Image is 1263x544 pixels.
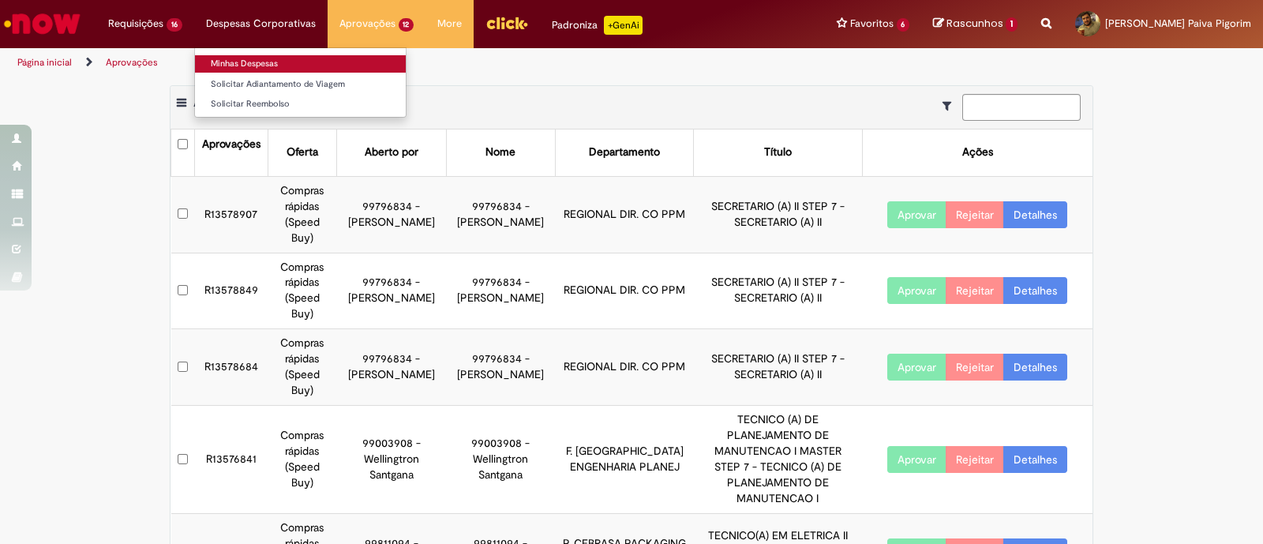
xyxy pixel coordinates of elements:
[897,18,910,32] span: 6
[946,201,1004,228] button: Rejeitar
[195,129,268,176] th: Aprovações
[268,329,336,406] td: Compras rápidas (Speed Buy)
[694,176,862,253] td: SECRETARIO (A) II STEP 7 - SECRETARIO (A) II
[485,11,528,35] img: click_logo_yellow_360x200.png
[694,406,862,514] td: TECNICO (A) DE PLANEJAMENTO DE MANUTENCAO I MASTER STEP 7 - TECNICO (A) DE PLANEJAMENTO DE MANUTE...
[2,8,83,39] img: ServiceNow
[12,48,830,77] ul: Trilhas de página
[556,329,694,406] td: REGIONAL DIR. CO PPM
[887,201,946,228] button: Aprovar
[1003,354,1067,381] a: Detalhes
[694,253,862,329] td: SECRETARIO (A) II STEP 7 - SECRETARIO (A) II
[339,16,395,32] span: Aprovações
[764,144,792,160] div: Título
[108,16,163,32] span: Requisições
[195,55,406,73] a: Minhas Despesas
[850,16,894,32] span: Favoritos
[437,16,462,32] span: More
[933,17,1018,32] a: Rascunhos
[556,176,694,253] td: REGIONAL DIR. CO PPM
[446,406,556,514] td: 99003908 - Wellingtron Santgana
[195,176,268,253] td: R13578907
[946,446,1004,473] button: Rejeitar
[106,56,158,69] a: Aprovações
[962,144,993,160] div: Ações
[336,329,446,406] td: 99796834 - [PERSON_NAME]
[336,406,446,514] td: 99003908 - Wellingtron Santgana
[946,16,1003,31] span: Rascunhos
[17,56,72,69] a: Página inicial
[268,176,336,253] td: Compras rápidas (Speed Buy)
[556,406,694,514] td: F. [GEOGRAPHIC_DATA] ENGENHARIA PLANEJ
[556,253,694,329] td: REGIONAL DIR. CO PPM
[485,144,515,160] div: Nome
[446,329,556,406] td: 99796834 - [PERSON_NAME]
[167,18,182,32] span: 16
[887,446,946,473] button: Aprovar
[336,176,446,253] td: 99796834 - [PERSON_NAME]
[268,406,336,514] td: Compras rápidas (Speed Buy)
[887,354,946,381] button: Aprovar
[399,18,414,32] span: 12
[194,47,407,118] ul: Despesas Corporativas
[202,137,260,152] div: Aprovações
[206,16,316,32] span: Despesas Corporativas
[1003,201,1067,228] a: Detalhes
[195,253,268,329] td: R13578849
[1003,446,1067,473] a: Detalhes
[694,329,862,406] td: SECRETARIO (A) II STEP 7 - SECRETARIO (A) II
[604,16,643,35] p: +GenAi
[195,96,406,113] a: Solicitar Reembolso
[195,76,406,93] a: Solicitar Adiantamento de Viagem
[589,144,660,160] div: Departamento
[1006,17,1018,32] span: 1
[446,253,556,329] td: 99796834 - [PERSON_NAME]
[946,354,1004,381] button: Rejeitar
[943,100,959,111] i: Mostrar filtros para: Suas Solicitações
[195,406,268,514] td: R13576841
[446,176,556,253] td: 99796834 - [PERSON_NAME]
[365,144,418,160] div: Aberto por
[1105,17,1251,30] span: [PERSON_NAME] Paiva Pigorim
[887,277,946,304] button: Aprovar
[1003,277,1067,304] a: Detalhes
[268,253,336,329] td: Compras rápidas (Speed Buy)
[195,329,268,406] td: R13578684
[946,277,1004,304] button: Rejeitar
[552,16,643,35] div: Padroniza
[336,253,446,329] td: 99796834 - [PERSON_NAME]
[287,144,318,160] div: Oferta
